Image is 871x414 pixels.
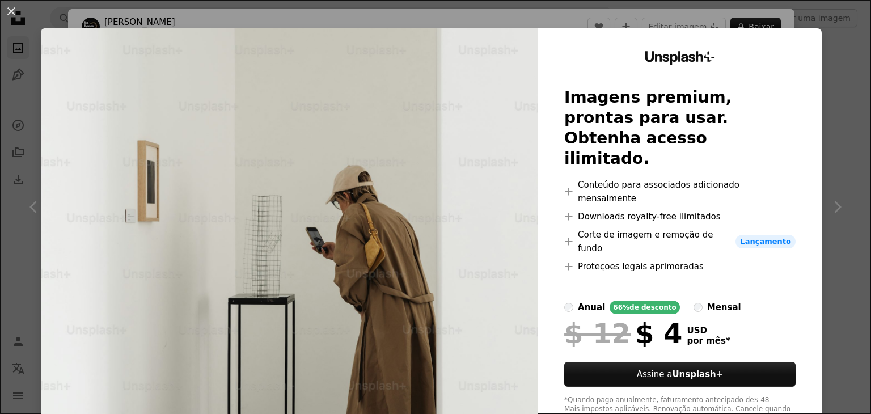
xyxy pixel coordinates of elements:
div: mensal [707,301,741,314]
div: anual [578,301,605,314]
div: $ 4 [564,319,682,348]
span: por mês * [687,336,730,346]
h2: Imagens premium, prontas para usar. Obtenha acesso ilimitado. [564,87,796,169]
span: Lançamento [735,235,796,248]
input: mensal [694,303,703,312]
div: 66% de desconto [610,301,679,314]
button: Assine aUnsplash+ [564,362,796,387]
li: Downloads royalty-free ilimitados [564,210,796,223]
span: $ 12 [564,319,631,348]
strong: Unsplash+ [672,369,723,379]
li: Proteções legais aprimoradas [564,260,796,273]
input: anual66%de desconto [564,303,573,312]
li: Conteúdo para associados adicionado mensalmente [564,178,796,205]
li: Corte de imagem e remoção de fundo [564,228,796,255]
span: USD [687,326,730,336]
